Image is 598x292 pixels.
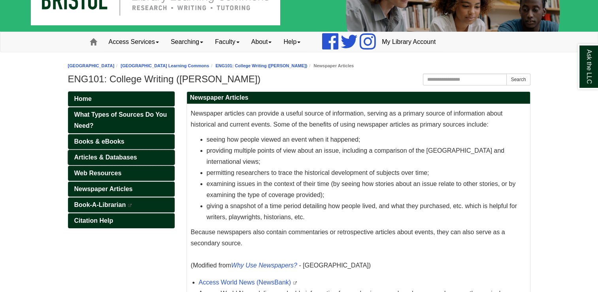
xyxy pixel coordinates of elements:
a: Why Use Newspapers? [231,262,297,269]
span: Articles & Databases [74,154,137,161]
a: Books & eBooks [68,134,175,149]
i: This link opens in a new window [293,281,298,285]
li: providing multiple points of view about an issue, including a comparison of the [GEOGRAPHIC_DATA]... [207,145,526,167]
a: Searching [165,32,209,52]
a: Access World News (NewsBank) [199,279,291,286]
li: examining issues in the context of their time (by seeing how stories about an issue relate to oth... [207,178,526,201]
span: Book-A-Librarian [74,201,126,208]
a: Access Services [103,32,165,52]
span: Citation Help [74,217,113,224]
a: Web Resources [68,166,175,181]
i: This link opens in a new window [128,204,132,207]
a: Articles & Databases [68,150,175,165]
nav: breadcrumb [68,62,530,70]
a: Faculty [209,32,245,52]
span: Newspaper Articles [74,186,133,192]
a: My Library Account [376,32,441,52]
h1: ENG101: College Writing ([PERSON_NAME]) [68,74,530,85]
p: Newspaper articles can provide a useful source of information, serving as a primary source of inf... [191,108,526,130]
a: Newspaper Articles [68,182,175,197]
a: Help [277,32,306,52]
span: Home [74,95,92,102]
span: What Types of Sources Do You Need? [74,111,167,129]
li: giving a snapshot of a time period detailing how people lived, and what they purchased, etc. whic... [207,201,526,223]
a: Home [68,91,175,106]
a: About [245,32,278,52]
a: Book-A-Librarian [68,197,175,212]
span: Web Resources [74,170,122,176]
p: Because newspapers also contain commentaries or retrospective articles about events, they can als... [191,227,526,271]
li: permitting researchers to trace the historical development of subjects over time; [207,167,526,178]
a: Citation Help [68,213,175,228]
a: What Types of Sources Do You Need? [68,107,175,133]
span: Books & eBooks [74,138,125,145]
button: Search [506,74,530,85]
a: [GEOGRAPHIC_DATA] Learning Commons [121,63,209,68]
div: Guide Pages [68,91,175,228]
h2: Newspaper Articles [187,92,530,104]
li: Newspaper Articles [307,62,354,70]
a: [GEOGRAPHIC_DATA] [68,63,115,68]
a: ENG101: College Writing ([PERSON_NAME]) [215,63,307,68]
li: seeing how people viewed an event when it happened; [207,134,526,145]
